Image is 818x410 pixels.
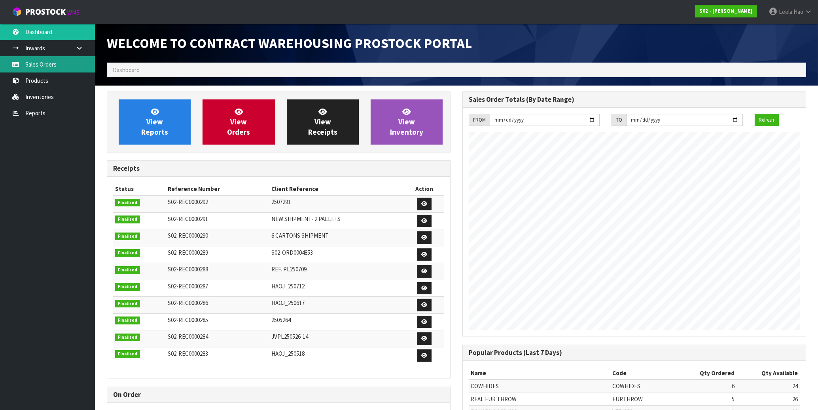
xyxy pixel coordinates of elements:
span: S02-REC0000292 [168,198,208,206]
span: Finalised [115,215,140,223]
h3: Popular Products (Last 7 Days) [469,349,800,357]
th: Client Reference [269,183,404,195]
th: Code [610,367,676,379]
span: S02-REC0000283 [168,350,208,357]
span: S02-REC0000287 [168,282,208,290]
a: ViewReceipts [287,99,359,145]
span: NEW SHIPMENT- 2 PALLETS [271,215,341,223]
img: cube-alt.png [12,7,22,17]
span: HAOJ_250712 [271,282,305,290]
span: View Reports [141,107,168,137]
span: Finalised [115,300,140,308]
h3: Receipts [113,165,444,172]
td: 6 [676,379,737,393]
span: Finalised [115,266,140,274]
span: HAOJ_250617 [271,299,305,307]
strong: S02 - [PERSON_NAME] [699,8,752,14]
td: 24 [737,379,800,393]
span: S02-REC0000289 [168,249,208,256]
th: Reference Number [166,183,270,195]
th: Status [113,183,166,195]
span: S02-REC0000285 [168,316,208,324]
th: Qty Ordered [676,367,737,379]
span: Welcome to Contract Warehousing ProStock Portal [107,34,472,51]
span: 2507291 [271,198,291,206]
span: S02-ORD0004853 [271,249,313,256]
span: Dashboard [113,66,140,74]
span: 2505264 [271,316,291,324]
span: S02-REC0000288 [168,265,208,273]
span: Finalised [115,249,140,257]
button: Refresh [755,114,779,126]
small: WMS [67,9,80,16]
div: TO [612,114,626,126]
td: 5 [676,393,737,405]
span: View Receipts [308,107,337,137]
span: Finalised [115,199,140,207]
span: S02-REC0000284 [168,333,208,340]
span: S02-REC0000290 [168,232,208,239]
td: FURTHROW [610,393,676,405]
td: COWHIDES [469,379,610,393]
span: ProStock [25,7,66,17]
a: ViewReports [119,99,191,145]
th: Name [469,367,610,379]
span: S02-REC0000291 [168,215,208,223]
span: Finalised [115,283,140,291]
h3: Sales Order Totals (By Date Range) [469,96,800,103]
a: ViewInventory [371,99,443,145]
span: S02-REC0000286 [168,299,208,307]
span: Leela [779,8,792,15]
span: HAOJ_250518 [271,350,305,357]
th: Qty Available [737,367,800,379]
span: Finalised [115,334,140,341]
div: FROM [469,114,490,126]
span: View Orders [227,107,250,137]
td: 26 [737,393,800,405]
span: Finalised [115,350,140,358]
th: Action [404,183,444,195]
span: JVPL250526-14 [271,333,308,340]
span: Hao [793,8,803,15]
span: REF. PL250709 [271,265,307,273]
span: Finalised [115,317,140,324]
h3: On Order [113,391,444,399]
span: Finalised [115,233,140,240]
span: 6 CARTONS SHIPMENT [271,232,329,239]
span: View Inventory [390,107,423,137]
td: COWHIDES [610,379,676,393]
a: ViewOrders [203,99,275,145]
td: REAL FUR THROW [469,393,610,405]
